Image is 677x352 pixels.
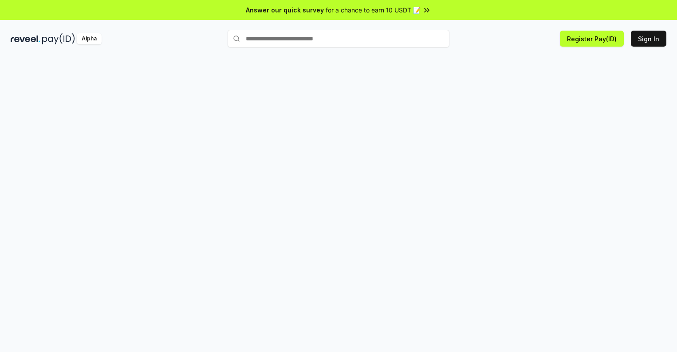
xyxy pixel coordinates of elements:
[11,33,40,44] img: reveel_dark
[631,31,666,47] button: Sign In
[42,33,75,44] img: pay_id
[326,5,421,15] span: for a chance to earn 10 USDT 📝
[77,33,102,44] div: Alpha
[560,31,624,47] button: Register Pay(ID)
[246,5,324,15] span: Answer our quick survey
